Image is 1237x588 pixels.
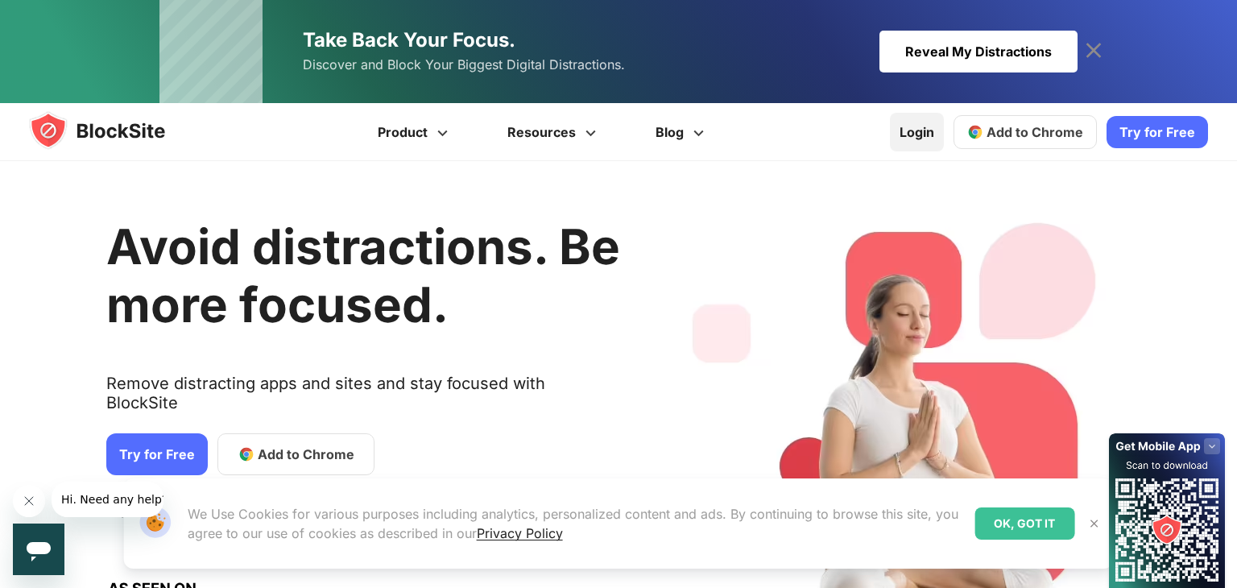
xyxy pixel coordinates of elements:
span: Add to Chrome [258,445,354,464]
span: Discover and Block Your Biggest Digital Distractions. [303,53,625,77]
span: Add to Chrome [987,124,1083,140]
img: chrome-icon.svg [967,124,983,140]
a: Product [350,103,480,161]
a: Try for Free [106,433,208,475]
a: Add to Chrome [217,433,374,475]
a: Privacy Policy [477,525,563,541]
span: Hi. Need any help? [10,11,116,24]
text: Remove distracting apps and sites and stay focused with BlockSite [106,374,620,425]
a: Try for Free [1107,116,1208,148]
iframe: Close message [13,485,45,517]
button: Close [1083,513,1104,534]
a: Login [890,113,944,151]
iframe: Button to launch messaging window [13,524,64,575]
p: We Use Cookies for various purposes including analytics, personalized content and ads. By continu... [188,504,962,543]
h1: Avoid distractions. Be more focused. [106,217,620,333]
a: Add to Chrome [954,115,1097,149]
span: Take Back Your Focus. [303,28,515,52]
a: Resources [480,103,628,161]
div: Reveal My Distractions [879,31,1078,72]
img: Close [1087,517,1100,530]
div: OK, GOT IT [974,507,1074,540]
a: Blog [628,103,736,161]
iframe: Message from company [52,482,163,517]
img: blocksite-icon.5d769676.svg [29,111,197,150]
